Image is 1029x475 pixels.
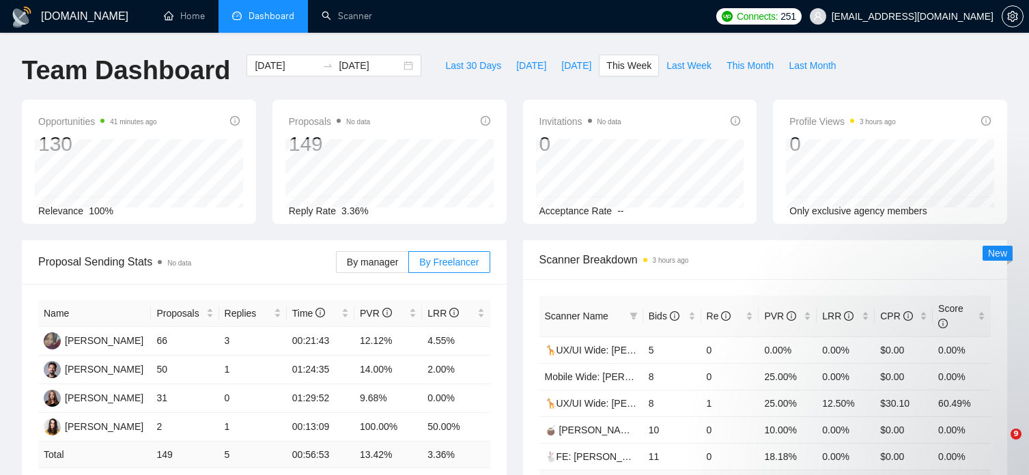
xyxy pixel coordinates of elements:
td: 10.00% [759,416,817,443]
span: Profile Views [789,113,896,130]
td: 0.00% [933,443,991,470]
img: logo [11,6,33,28]
span: info-circle [787,311,796,321]
span: PVR [360,308,392,319]
td: 2 [151,413,219,442]
a: 🦒UX/UI Wide: [PERSON_NAME] 03/07 quest [545,345,743,356]
a: 🦒UX/UI Wide: [PERSON_NAME] 03/07 portfolio [545,398,754,409]
button: Last Month [781,55,843,76]
time: 3 hours ago [653,257,689,264]
img: TB [44,390,61,407]
span: info-circle [844,311,854,321]
td: $0.00 [875,336,933,363]
span: [DATE] [516,58,546,73]
td: 100.00% [354,413,422,442]
a: 🐇FE: [PERSON_NAME] [545,451,653,462]
span: info-circle [449,308,459,317]
td: Total [38,442,151,468]
input: Start date [255,58,317,73]
span: Last 30 Days [445,58,501,73]
span: CPR [880,311,912,321]
button: [DATE] [554,55,599,76]
td: 00:56:53 [287,442,354,468]
span: Last Week [666,58,711,73]
span: 9 [1011,429,1021,440]
div: 149 [289,131,370,157]
span: This Month [727,58,774,73]
td: 00:13:09 [287,413,354,442]
span: 251 [780,9,795,24]
span: filter [627,306,640,326]
span: Only exclusive agency members [789,205,927,216]
span: New [988,248,1007,259]
span: info-circle [981,116,991,126]
th: Name [38,300,151,327]
img: VG [44,332,61,349]
td: 5 [643,336,701,363]
time: 41 minutes ago [110,118,156,126]
span: Proposals [156,306,203,321]
span: Proposal Sending Stats [38,253,336,270]
td: 0.00% [817,336,875,363]
span: Opportunities [38,113,157,130]
span: info-circle [731,116,740,126]
td: 0.00% [817,443,875,470]
span: info-circle [938,319,948,328]
span: info-circle [903,311,913,321]
span: to [322,60,333,71]
span: PVR [764,311,796,321]
img: RV [44,361,61,378]
td: 12.12% [354,327,422,356]
td: 14.00% [354,356,422,384]
td: 5 [219,442,287,468]
td: 4.55% [422,327,490,356]
a: TB[PERSON_NAME] [44,392,143,403]
span: [DATE] [561,58,591,73]
td: 10 [643,416,701,443]
span: info-circle [315,308,325,317]
td: 0.00% [933,336,991,363]
span: Proposals [289,113,370,130]
span: info-circle [670,311,679,321]
span: No data [167,259,191,267]
td: 8 [643,390,701,416]
span: Score [938,303,963,329]
button: This Week [599,55,659,76]
span: Bids [649,311,679,321]
span: Relevance [38,205,83,216]
td: 0 [701,336,759,363]
span: LRR [822,311,854,321]
td: 01:24:35 [287,356,354,384]
button: Last 30 Days [438,55,509,76]
td: 1 [701,390,759,416]
span: Time [292,308,325,319]
td: 2.00% [422,356,490,384]
td: 1 [219,356,287,384]
td: 31 [151,384,219,413]
img: upwork-logo.png [722,11,733,22]
span: Connects: [737,9,778,24]
td: 3.36 % [422,442,490,468]
div: [PERSON_NAME] [65,362,143,377]
td: 18.18% [759,443,817,470]
button: setting [1002,5,1024,27]
div: [PERSON_NAME] [65,419,143,434]
td: 0 [701,363,759,390]
span: By manager [347,257,398,268]
img: VK [44,418,61,435]
td: 9.68% [354,384,422,413]
th: Proposals [151,300,219,327]
time: 3 hours ago [860,118,896,126]
a: homeHome [164,10,205,22]
span: Dashboard [249,10,294,22]
iframe: Intercom live chat [983,429,1015,461]
span: user [813,12,823,21]
span: Scanner Name [545,311,608,321]
td: 0 [219,384,287,413]
td: 13.42 % [354,442,422,468]
td: 50 [151,356,219,384]
th: Replies [219,300,287,327]
div: [PERSON_NAME] [65,333,143,348]
td: $0.00 [875,443,933,470]
span: No data [597,118,621,126]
